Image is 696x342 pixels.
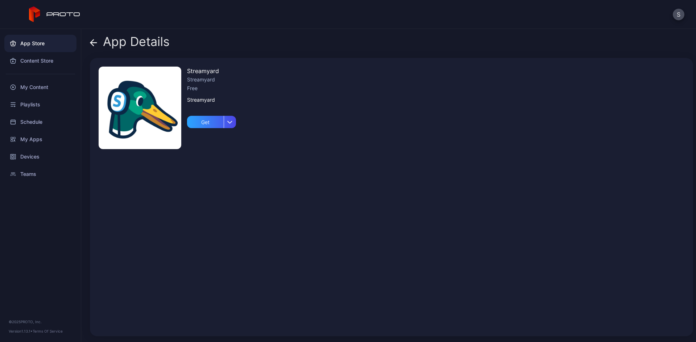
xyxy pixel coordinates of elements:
[187,67,236,75] div: Streamyard
[9,329,33,333] span: Version 1.13.1 •
[9,319,72,325] div: © 2025 PROTO, Inc.
[4,35,76,52] a: App Store
[4,148,76,165] a: Devices
[33,329,63,333] a: Terms Of Service
[187,96,236,104] div: Streamyard
[673,9,684,20] button: S
[90,35,170,52] div: App Details
[4,96,76,113] a: Playlists
[187,84,236,93] div: Free
[4,165,76,183] a: Teams
[4,131,76,148] a: My Apps
[187,116,224,128] div: Get
[187,113,236,128] button: Get
[4,52,76,69] a: Content Store
[187,75,236,84] div: Streamyard
[4,79,76,96] a: My Content
[4,113,76,131] a: Schedule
